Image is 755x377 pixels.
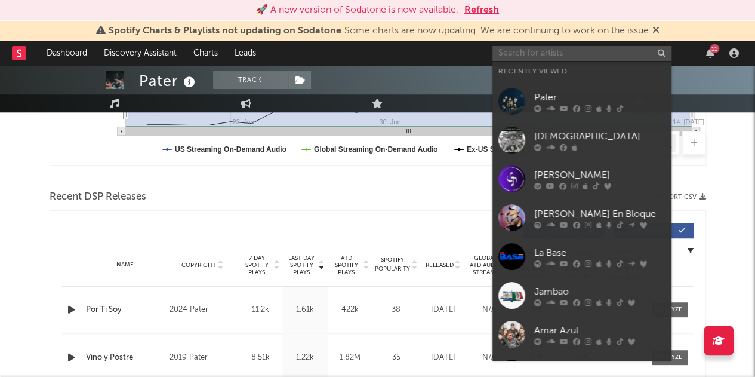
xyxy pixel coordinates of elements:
[170,351,235,365] div: 2019 Pater
[50,190,146,204] span: Recent DSP Releases
[181,262,216,269] span: Copyright
[534,90,665,105] div: Pater
[469,304,509,316] div: N/A
[534,168,665,182] div: [PERSON_NAME]
[652,26,660,36] span: Dismiss
[710,44,719,53] div: 11
[331,352,369,364] div: 1.82M
[706,48,714,58] button: 11
[109,26,341,36] span: Spotify Charts & Playlists not updating on Sodatone
[534,207,665,221] div: [PERSON_NAME] En Bloque
[464,3,499,17] button: Refresh
[375,304,417,316] div: 38
[256,3,458,17] div: 🚀 A new version of Sodatone is now available.
[534,246,665,260] div: La Base
[185,41,226,65] a: Charts
[426,262,454,269] span: Released
[241,352,280,364] div: 8.51k
[492,160,671,198] a: [PERSON_NAME]
[534,323,665,338] div: Amar Azul
[286,255,318,276] span: Last Day Spotify Plays
[286,352,325,364] div: 1.22k
[86,260,164,269] div: Name
[492,237,671,276] a: La Base
[241,304,280,316] div: 11.2k
[38,41,95,65] a: Dashboard
[492,46,671,61] input: Search for artists
[492,121,671,160] a: [DEMOGRAPHIC_DATA]
[331,255,362,276] span: ATD Spotify Plays
[86,304,164,316] a: Por Ti Soy
[331,304,369,316] div: 422k
[534,129,665,143] div: [DEMOGRAPHIC_DATA]
[492,276,671,315] a: Jambao
[375,352,417,364] div: 35
[213,71,288,89] button: Track
[423,352,463,364] div: [DATE]
[86,352,164,364] a: Vino y Postre
[657,194,706,201] button: Export CSV
[492,198,671,237] a: [PERSON_NAME] En Bloque
[492,82,671,121] a: Pater
[109,26,649,36] span: : Some charts are now updating. We are continuing to work on the issue
[498,65,665,79] div: Recently Viewed
[226,41,264,65] a: Leads
[170,303,235,317] div: 2024 Pater
[469,352,509,364] div: N/A
[241,255,273,276] span: 7 Day Spotify Plays
[139,71,198,91] div: Pater
[492,315,671,354] a: Amar Azul
[469,255,502,276] span: Global ATD Audio Streams
[286,304,325,316] div: 1.61k
[534,284,665,299] div: Jambao
[375,256,410,274] span: Spotify Popularity
[423,304,463,316] div: [DATE]
[672,118,704,125] text: 14. [DATE]
[95,41,185,65] a: Discovery Assistant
